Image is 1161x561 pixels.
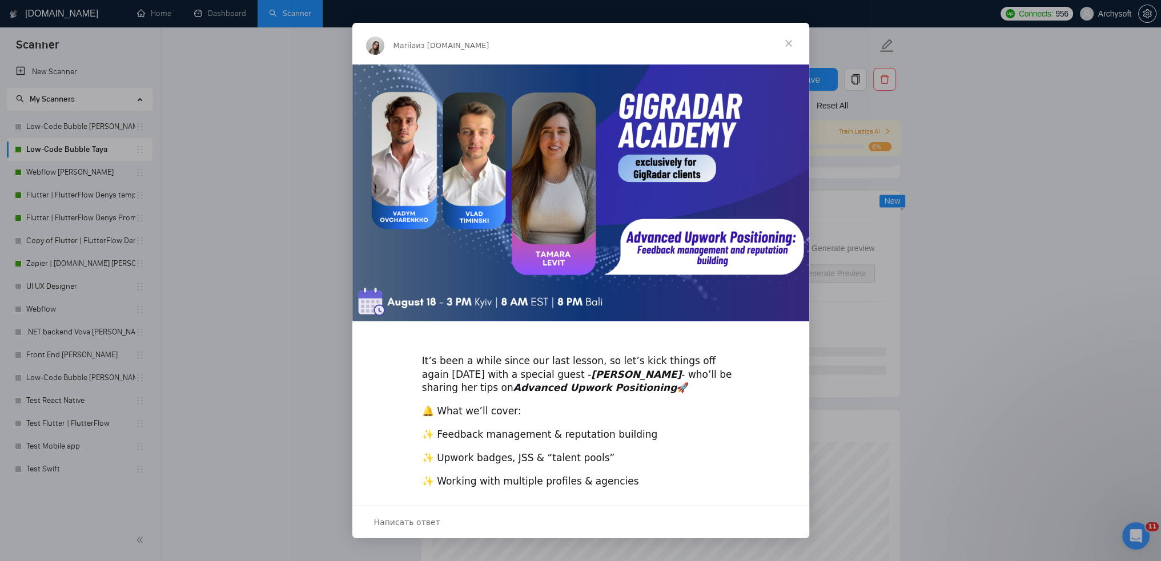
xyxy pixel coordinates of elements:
[422,428,740,442] div: ✨ Feedback management & reputation building
[422,341,740,395] div: ​It’s been a while since our last lesson, so let’s kick things off again [DATE] with a special gu...
[422,405,740,418] div: 🔔 What we’ll cover:
[393,41,416,50] span: Mariia
[513,382,677,393] i: Advanced Upwork Positioning
[374,515,440,530] span: Написать ответ
[366,37,384,55] img: Profile image for Mariia
[591,369,681,380] i: [PERSON_NAME]
[352,506,809,538] div: Открыть разговор и ответить
[422,451,740,465] div: ✨ Upwork badges, JSS & “talent pools”
[416,41,489,50] span: из [DOMAIN_NAME]
[768,23,809,64] span: Закрыть
[422,475,740,489] div: ✨ Working with multiple profiles & agencies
